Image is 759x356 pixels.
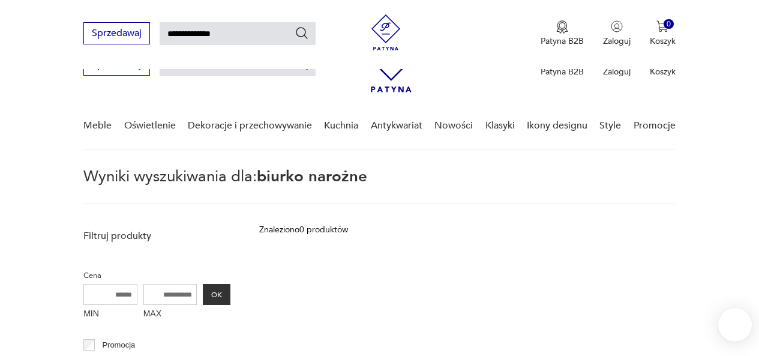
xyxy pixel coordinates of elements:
img: Ikonka użytkownika [611,20,623,32]
p: Promocja [102,339,135,352]
a: Oświetlenie [124,103,176,149]
button: Sprzedawaj [83,22,150,44]
p: Patyna B2B [541,66,584,77]
a: Nowości [434,103,473,149]
label: MIN [83,305,137,324]
a: Kuchnia [324,103,358,149]
p: Koszyk [650,35,676,47]
a: Klasyki [485,103,515,149]
a: Promocje [634,103,676,149]
a: Ikony designu [527,103,587,149]
a: Style [599,103,621,149]
p: Zaloguj [603,35,631,47]
p: Filtruj produkty [83,229,230,243]
img: Ikona koszyka [656,20,668,32]
button: Patyna B2B [541,20,584,47]
button: Szukaj [295,26,309,40]
img: Patyna - sklep z meblami i dekoracjami vintage [368,14,404,50]
div: Znaleziono 0 produktów [259,223,348,237]
span: biurko narożne [257,166,367,187]
a: Sprzedawaj [83,61,150,70]
p: Wyniki wyszukiwania dla: [83,169,676,204]
button: OK [203,284,230,305]
img: Ikona medalu [556,20,568,34]
a: Sprzedawaj [83,30,150,38]
p: Koszyk [650,66,676,77]
a: Meble [83,103,112,149]
button: 0Koszyk [650,20,676,47]
p: Cena [83,269,230,282]
iframe: Smartsupp widget button [718,308,752,342]
p: Zaloguj [603,66,631,77]
a: Ikona medaluPatyna B2B [541,20,584,47]
p: Patyna B2B [541,35,584,47]
a: Antykwariat [371,103,422,149]
div: 0 [664,19,674,29]
button: Zaloguj [603,20,631,47]
a: Dekoracje i przechowywanie [188,103,312,149]
label: MAX [143,305,197,324]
